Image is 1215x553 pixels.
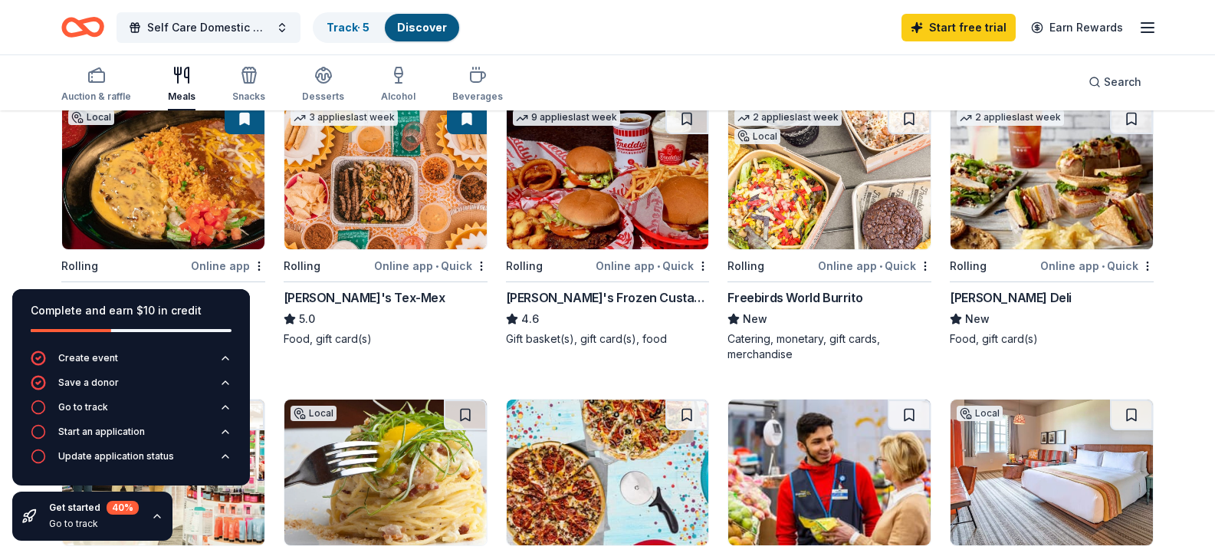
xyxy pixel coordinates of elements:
div: Meals [168,91,195,103]
div: Rolling [727,257,764,275]
div: 2 applies last week [957,110,1064,126]
div: 40 % [107,501,139,515]
div: Online app [191,256,265,275]
div: Rolling [61,257,98,275]
button: Beverages [452,60,503,110]
div: Update application status [58,450,174,462]
a: Earn Rewards [1022,14,1132,41]
div: Alcohol [381,91,415,103]
a: Image for Freddy's Frozen Custard & Steakburgers9 applieslast weekRollingOnline app•Quick[PERSON_... [506,103,710,347]
div: Online app Quick [818,256,931,275]
button: Create event [31,351,232,375]
div: Snacks [232,91,265,103]
a: Track· 5 [327,21,369,34]
button: Desserts [302,60,344,110]
div: Auction & raffle [61,91,131,103]
div: Rolling [950,257,987,275]
div: Desserts [302,91,344,103]
img: Image for 68 Degrees Kitchen [284,400,487,545]
span: 5.0 [299,310,315,328]
a: Image for Chuy's Tex-Mex3 applieslast weekRollingOnline app•Quick[PERSON_NAME]'s Tex-Mex5.0Food, ... [284,103,488,347]
img: Image for Pie Five Pizza [507,400,709,545]
div: Create event [58,352,118,364]
img: Image for Texican Court [951,400,1153,545]
a: Home [61,9,104,45]
a: Image for Freebirds World Burrito2 applieslast weekLocalRollingOnline app•QuickFreebirds World Bu... [727,103,931,362]
div: Local [734,129,780,144]
div: Complete and earn $10 in credit [31,301,232,320]
div: Online app Quick [374,256,488,275]
a: Image for Jalapeno TreeLocalRollingOnline appJalapeno TreeNewFood, gift card(s) [61,103,265,347]
img: Image for Walmart [728,400,931,545]
div: Rolling [284,257,320,275]
div: Food, gift card(s) [284,331,488,347]
img: Image for McAlister's Deli [951,104,1153,249]
button: Snacks [232,60,265,110]
span: • [657,260,660,272]
button: Alcohol [381,60,415,110]
span: Self Care Domestic Violence Support Group [147,18,270,37]
div: Save a donor [58,377,119,389]
span: New [965,310,990,328]
button: Search [1076,67,1154,97]
span: 4.6 [521,310,539,328]
div: 3 applies last week [291,110,398,126]
div: Rolling [506,257,543,275]
div: Local [957,406,1003,421]
button: Auction & raffle [61,60,131,110]
div: Gift basket(s), gift card(s), food [506,331,710,347]
div: [PERSON_NAME]'s Frozen Custard & Steakburgers [506,288,710,307]
button: Go to track [31,400,232,424]
span: • [435,260,438,272]
div: 9 applies last week [513,110,620,126]
span: • [879,260,882,272]
span: • [1102,260,1105,272]
a: Start free trial [901,14,1016,41]
div: 2 applies last week [734,110,842,126]
div: [PERSON_NAME] Deli [950,288,1072,307]
div: [PERSON_NAME]'s Tex-Mex [284,288,445,307]
img: Image for Freebirds World Burrito [728,104,931,249]
img: Image for Freddy's Frozen Custard & Steakburgers [507,104,709,249]
div: Freebirds World Burrito [727,288,862,307]
div: Local [291,406,337,421]
div: Local [68,110,114,125]
img: Image for Jalapeno Tree [62,104,264,249]
div: Online app Quick [1040,256,1154,275]
a: Discover [397,21,447,34]
img: Image for Chuy's Tex-Mex [284,104,487,249]
button: Start an application [31,424,232,449]
span: Search [1104,73,1141,91]
div: Food, gift card(s) [950,331,1154,347]
div: Online app Quick [596,256,709,275]
div: Beverages [452,91,503,103]
button: Update application status [31,449,232,473]
div: Go to track [49,518,139,530]
div: Start an application [58,426,145,438]
span: New [743,310,767,328]
div: Catering, monetary, gift cards, merchandise [727,331,931,362]
div: Get started [49,501,139,515]
a: Image for McAlister's Deli2 applieslast weekRollingOnline app•Quick[PERSON_NAME] DeliNewFood, gif... [950,103,1154,347]
button: Meals [168,60,195,110]
button: Track· 5Discover [313,12,461,43]
button: Self Care Domestic Violence Support Group [117,12,300,43]
button: Save a donor [31,375,232,400]
div: Go to track [58,401,108,413]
